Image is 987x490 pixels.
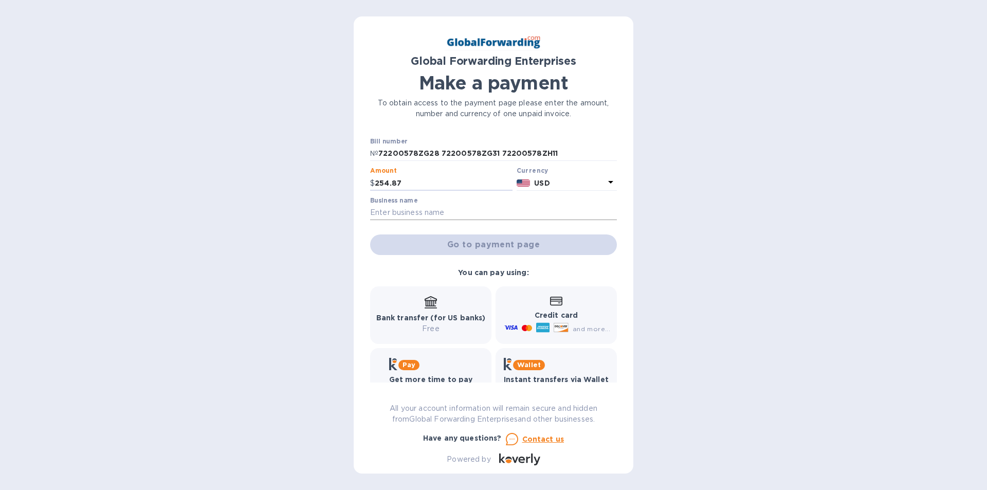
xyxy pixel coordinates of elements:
[370,403,617,425] p: All your account information will remain secure and hidden from Global Forwarding Enterprises and...
[370,72,617,94] h1: Make a payment
[458,268,528,277] b: You can pay using:
[378,146,617,161] input: Enter bill number
[370,178,375,189] p: $
[376,314,486,322] b: Bank transfer (for US banks)
[370,205,617,221] input: Enter business name
[522,435,564,443] u: Contact us
[517,179,531,187] img: USD
[504,375,609,384] b: Instant transfers via Wallet
[517,361,541,369] b: Wallet
[370,98,617,119] p: To obtain access to the payment page please enter the amount, number and currency of one unpaid i...
[376,323,486,334] p: Free
[389,375,473,384] b: Get more time to pay
[447,454,490,465] p: Powered by
[423,434,502,442] b: Have any questions?
[375,175,513,191] input: 0.00
[370,197,417,204] label: Business name
[534,179,550,187] b: USD
[517,167,549,174] b: Currency
[370,138,407,144] label: Bill number
[370,168,396,174] label: Amount
[370,148,378,159] p: №
[411,55,576,67] b: Global Forwarding Enterprises
[573,325,610,333] span: and more...
[403,361,415,369] b: Pay
[535,311,578,319] b: Credit card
